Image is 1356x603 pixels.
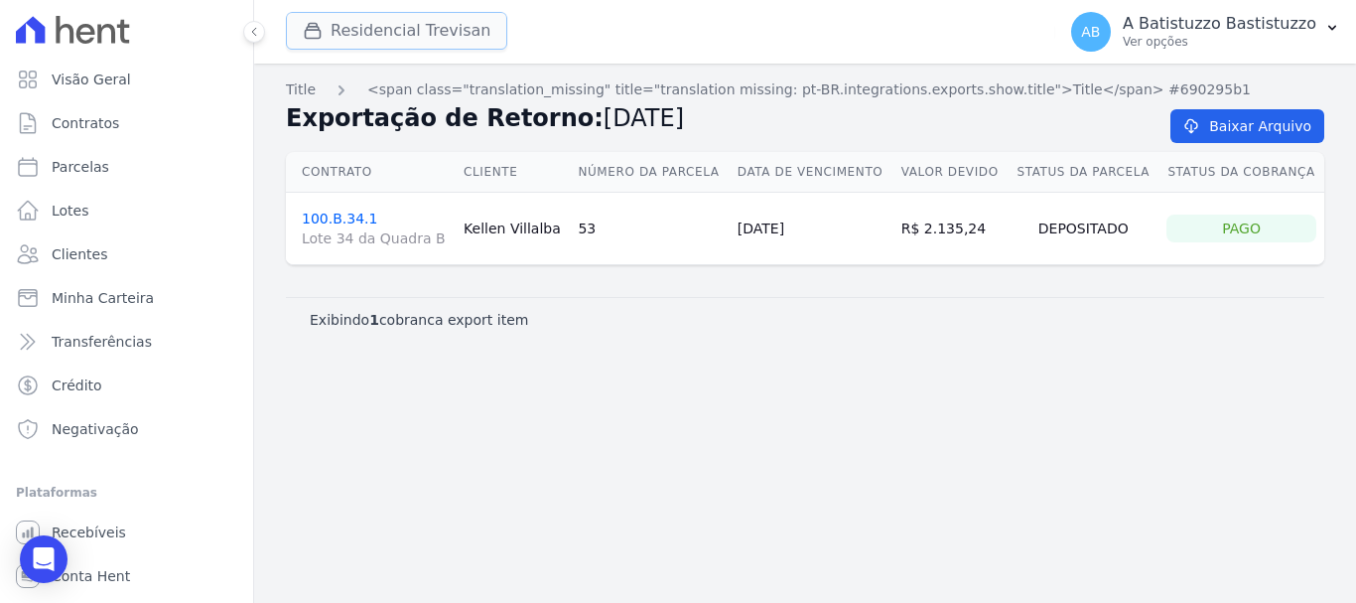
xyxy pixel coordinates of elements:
span: Negativação [52,419,139,439]
span: Lotes [52,201,89,221]
th: Valor devido [893,152,1009,193]
div: Pago [1166,215,1316,242]
th: Status da Parcela [1008,152,1158,193]
span: translation missing: pt-BR.integrations.exports.index.title [286,81,316,97]
span: Conta Hent [52,566,130,586]
th: Data de Vencimento [730,152,893,193]
span: Visão Geral [52,70,131,89]
div: Plataformas [16,481,237,505]
h2: Exportação de Retorno: [286,100,1139,136]
a: Baixar Arquivo [1170,109,1324,143]
div: Open Intercom Messenger [20,535,68,583]
b: 1 [369,312,379,328]
span: Parcelas [52,157,109,177]
th: Status da Cobrança [1158,152,1324,193]
a: Negativação [8,409,245,449]
a: Title [286,79,316,100]
a: Minha Carteira [8,278,245,318]
a: Clientes [8,234,245,274]
span: Lote 34 da Quadra B [302,228,448,248]
a: Lotes [8,191,245,230]
th: Cliente [456,152,570,193]
td: R$ 2.135,24 [893,193,1009,265]
a: Crédito [8,366,245,405]
button: AB A Batistuzzo Bastistuzzo Ver opções [1055,4,1356,60]
span: Clientes [52,244,107,264]
nav: Breadcrumb [286,79,1324,100]
button: Residencial Trevisan [286,12,507,50]
div: Depositado [1016,215,1151,242]
p: Ver opções [1123,34,1316,50]
th: Contrato [286,152,456,193]
a: Visão Geral [8,60,245,99]
a: <span class="translation_missing" title="translation missing: pt-BR.integrations.exports.show.tit... [367,79,1251,100]
td: Kellen Villalba [456,193,570,265]
span: Crédito [52,376,102,395]
span: Minha Carteira [52,288,154,308]
span: AB [1081,25,1100,39]
a: Parcelas [8,147,245,187]
a: 100.B.34.1Lote 34 da Quadra B [302,211,448,248]
a: Transferências [8,322,245,362]
td: [DATE] [730,193,893,265]
td: 53 [570,193,729,265]
a: Recebíveis [8,513,245,552]
th: Número da Parcela [570,152,729,193]
p: A Batistuzzo Bastistuzzo [1123,14,1316,34]
span: Contratos [52,113,119,133]
a: Contratos [8,103,245,143]
span: Recebíveis [52,523,126,542]
span: Transferências [52,332,152,352]
a: Conta Hent [8,556,245,596]
p: Exibindo cobranca export item [310,310,528,330]
span: [DATE] [604,104,684,132]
